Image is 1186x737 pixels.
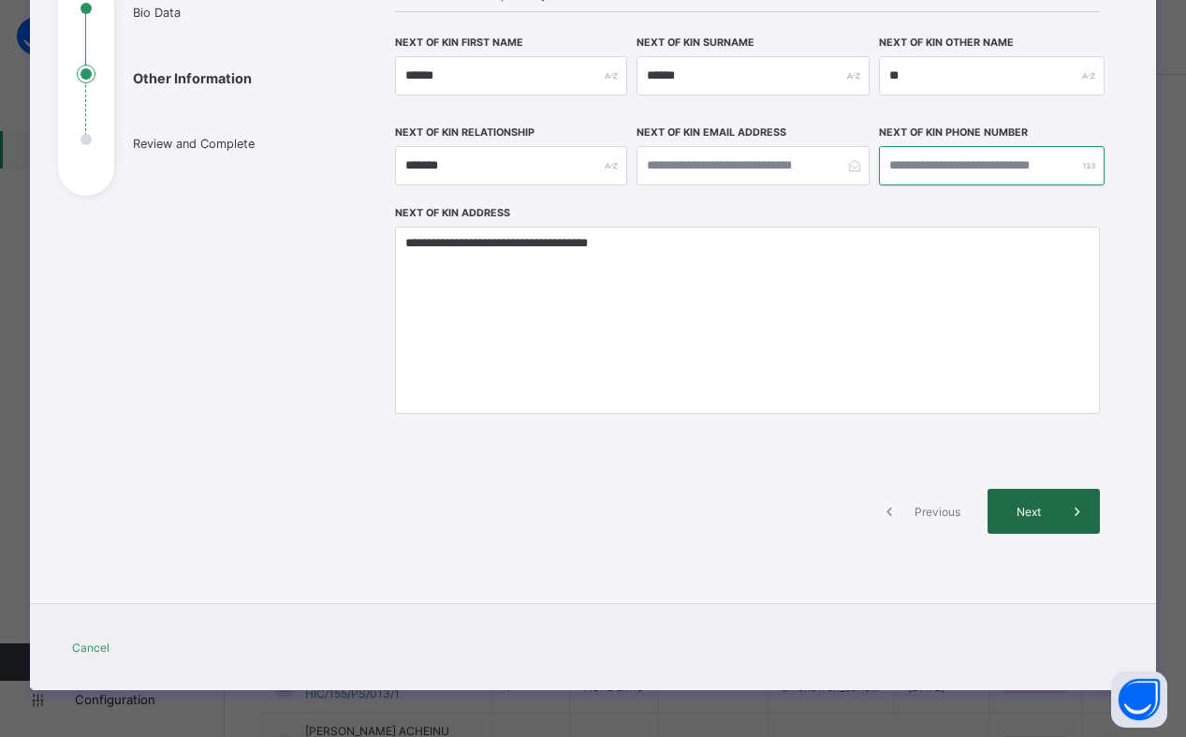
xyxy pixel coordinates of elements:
[879,37,1014,49] label: Next of Kin Other Name
[1111,671,1167,728] button: Open asap
[912,505,963,519] span: Previous
[879,126,1028,139] label: Next of Kin Phone Number
[637,37,754,49] label: Next of Kin Surname
[637,126,786,139] label: Next of Kin Email Address
[1002,505,1055,519] span: Next
[395,207,510,219] label: Next of Kin Address
[395,37,523,49] label: Next of Kin First Name
[395,126,534,139] label: Next of Kin Relationship
[72,641,110,655] span: Cancel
